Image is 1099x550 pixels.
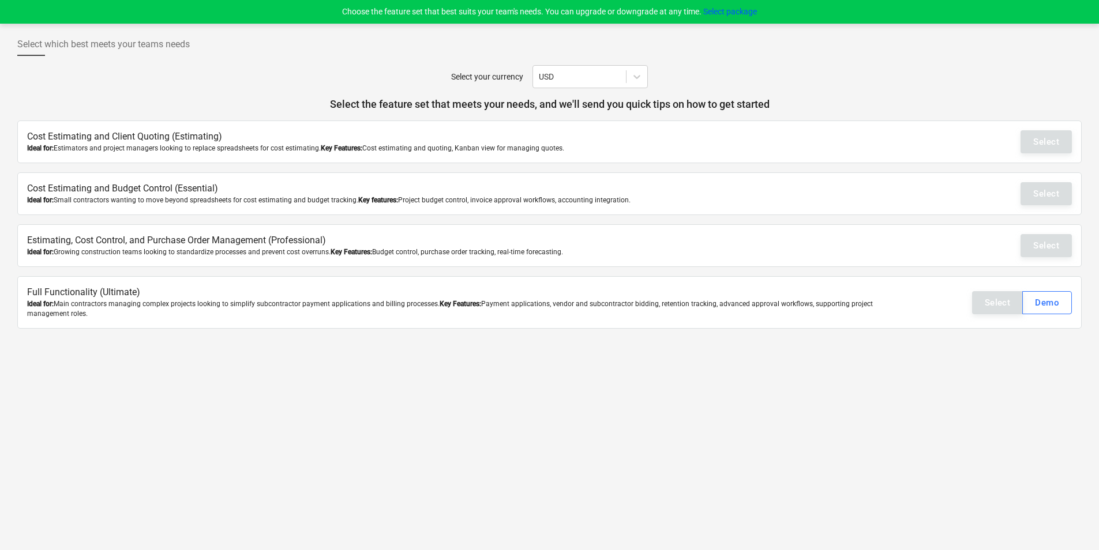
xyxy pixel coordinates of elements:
b: Ideal for: [27,300,54,308]
div: Demo [1035,295,1059,310]
b: Ideal for: [27,144,54,152]
div: Main contractors managing complex projects looking to simplify subcontractor payment applications... [27,299,898,319]
b: Key Features: [331,248,372,256]
p: Estimating, Cost Control, and Purchase Order Management (Professional) [27,234,898,247]
b: Ideal for: [27,248,54,256]
div: Estimators and project managers looking to replace spreadsheets for cost estimating. Cost estimat... [27,144,898,153]
p: Select your currency [451,71,523,83]
b: Key Features: [440,300,481,308]
iframe: Chat Widget [1041,495,1099,550]
p: Full Functionality (Ultimate) [27,286,898,299]
p: Select the feature set that meets your needs, and we'll send you quick tips on how to get started [17,97,1082,111]
span: Select which best meets your teams needs [17,37,190,51]
button: Demo [1022,291,1072,314]
b: Key features: [358,196,398,204]
b: Key Features: [321,144,362,152]
button: Select package [703,6,757,18]
div: Small contractors wanting to move beyond spreadsheets for cost estimating and budget tracking. Pr... [27,195,898,205]
p: Cost Estimating and Budget Control (Essential) [27,182,898,195]
div: Growing construction teams looking to standardize processes and prevent cost overruns. Budget con... [27,247,898,257]
p: Cost Estimating and Client Quoting (Estimating) [27,130,898,144]
p: Choose the feature set that best suits your team's needs. You can upgrade or downgrade at any time. [342,6,757,18]
b: Ideal for: [27,196,54,204]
